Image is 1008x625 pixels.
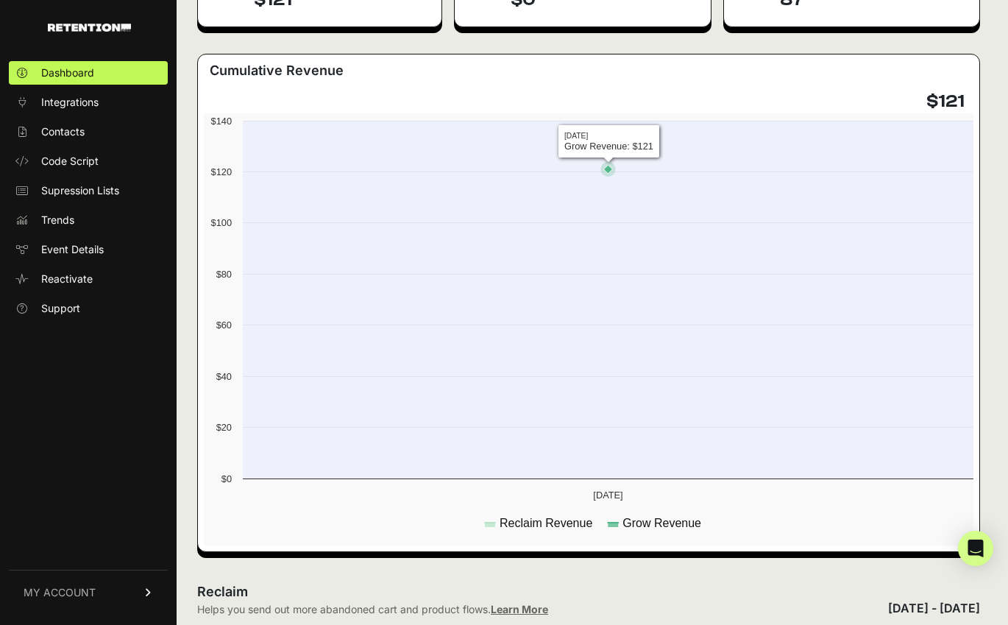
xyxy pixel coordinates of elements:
a: Dashboard [9,61,168,85]
div: Helps you send out more abandoned cart and product flows. [197,602,548,617]
text: $0 [221,473,232,484]
text: $20 [216,422,232,433]
text: Grow Revenue [622,517,701,529]
text: $40 [216,371,232,382]
a: Code Script [9,149,168,173]
text: $60 [216,319,232,331]
a: Trends [9,208,168,232]
a: Supression Lists [9,179,168,202]
span: Dashboard [41,66,94,80]
text: $120 [211,166,232,177]
span: Contacts [41,124,85,139]
a: Reactivate [9,267,168,291]
span: Code Script [41,154,99,169]
h2: Reclaim [197,582,548,602]
span: Support [41,301,80,316]
span: Event Details [41,242,104,257]
span: MY ACCOUNT [24,585,96,600]
a: Event Details [9,238,168,261]
img: Retention.com [48,24,131,32]
text: Reclaim Revenue [500,517,592,529]
h3: Cumulative Revenue [210,60,344,81]
div: Open Intercom Messenger [958,531,993,566]
a: Learn More [491,603,548,615]
text: $100 [211,217,232,228]
span: Reactivate [41,272,93,286]
a: MY ACCOUNT [9,570,168,615]
text: $80 [216,269,232,280]
text: $140 [211,116,232,127]
span: Supression Lists [41,183,119,198]
text: [DATE] [593,490,622,501]
div: [DATE] - [DATE] [888,599,980,617]
span: Integrations [41,95,99,110]
h4: $121 [926,90,965,113]
span: Trends [41,213,74,227]
a: Integrations [9,91,168,114]
a: Support [9,297,168,320]
a: Contacts [9,120,168,144]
